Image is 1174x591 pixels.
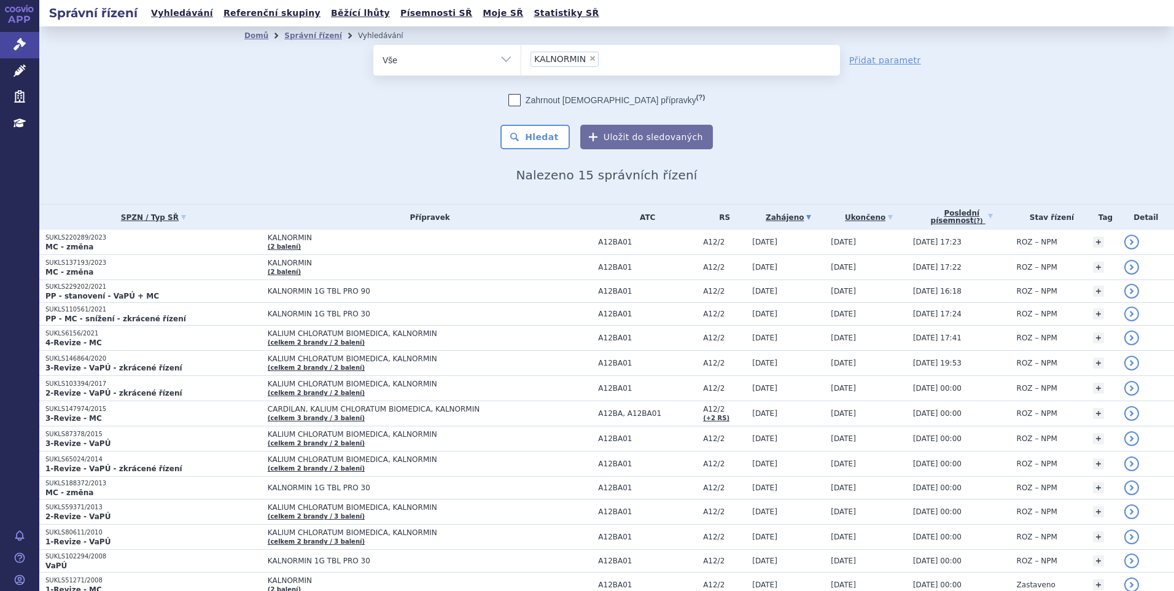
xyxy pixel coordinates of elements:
span: A12BA01 [598,263,697,272]
span: [DATE] 00:00 [913,409,962,418]
span: A12/2 [703,384,746,393]
a: Správní řízení [284,31,342,40]
span: KALNORMIN [268,576,575,585]
p: SUKLS65024/2014 [45,455,262,464]
span: A12/2 [703,434,746,443]
span: [DATE] [831,483,856,492]
th: ATC [592,205,697,230]
span: A12BA01 [598,287,697,295]
a: Statistiky SŘ [530,5,602,22]
span: A12BA01 [598,533,697,541]
a: + [1093,408,1104,419]
span: [DATE] 00:00 [913,581,962,589]
a: Referenční skupiny [220,5,324,22]
span: ROZ – NPM [1017,310,1057,318]
span: [DATE] [831,287,856,295]
strong: 3-Revize - MC [45,414,102,423]
p: SUKLS102294/2008 [45,552,262,561]
a: detail [1124,456,1139,471]
strong: 1-Revize - VaPÚ [45,538,111,546]
span: ROZ – NPM [1017,409,1057,418]
th: Detail [1118,205,1174,230]
p: SUKLS110561/2021 [45,305,262,314]
span: [DATE] 17:41 [913,334,962,342]
a: + [1093,308,1104,319]
span: A12BA, A12BA01 [598,409,697,418]
span: A12/2 [703,238,746,246]
strong: 2-Revize - VaPÚ - zkrácené řízení [45,389,182,397]
span: KALNORMIN 1G TBL PRO 30 [268,557,575,565]
span: A12/2 [703,507,746,516]
a: (celkem 2 brandy / 2 balení) [268,364,365,371]
a: + [1093,531,1104,542]
a: + [1093,332,1104,343]
strong: 2-Revize - VaPÚ [45,512,111,521]
span: ROZ – NPM [1017,483,1057,492]
span: ROZ – NPM [1017,557,1057,565]
span: [DATE] [752,384,777,393]
a: detail [1124,530,1139,544]
a: Poslednípísemnost(?) [913,205,1011,230]
span: [DATE] [752,238,777,246]
th: Přípravek [262,205,592,230]
span: [DATE] [752,409,777,418]
span: A12BA01 [598,483,697,492]
th: Stav řízení [1011,205,1087,230]
strong: VaPÚ [45,562,67,570]
span: [DATE] [831,409,856,418]
span: A12/2 [703,533,746,541]
span: [DATE] [752,507,777,516]
span: A12/2 [703,405,746,413]
span: [DATE] [831,359,856,367]
span: A12/2 [703,557,746,565]
a: detail [1124,504,1139,519]
span: [DATE] [831,533,856,541]
span: [DATE] [831,557,856,565]
span: [DATE] 00:00 [913,483,962,492]
a: detail [1124,331,1139,345]
span: KALIUM CHLORATUM BIOMEDICA, KALNORMIN [268,503,575,512]
strong: MC - změna [45,243,93,251]
span: ROZ – NPM [1017,334,1057,342]
span: [DATE] 17:22 [913,263,962,272]
a: detail [1124,554,1139,568]
span: [DATE] [752,359,777,367]
p: SUKLS220289/2023 [45,233,262,242]
span: ROZ – NPM [1017,359,1057,367]
p: SUKLS229202/2021 [45,283,262,291]
strong: 3-Revize - VaPÚ - zkrácené řízení [45,364,182,372]
span: A12/2 [703,460,746,468]
strong: 1-Revize - VaPÚ - zkrácené řízení [45,464,182,473]
span: [DATE] 16:18 [913,287,962,295]
a: + [1093,286,1104,297]
span: [DATE] [752,310,777,318]
h2: Správní řízení [39,4,147,22]
span: A12BA01 [598,460,697,468]
strong: PP - MC - snížení - zkrácené řízení [45,315,186,323]
span: [DATE] 00:00 [913,557,962,565]
a: + [1093,383,1104,394]
a: (celkem 2 brandy / 3 balení) [268,538,365,545]
span: [DATE] [831,507,856,516]
a: Vyhledávání [147,5,217,22]
a: (celkem 2 brandy / 2 balení) [268,440,365,447]
a: detail [1124,284,1139,299]
span: ROZ – NPM [1017,533,1057,541]
span: [DATE] 19:53 [913,359,962,367]
a: (2 balení) [268,243,301,250]
p: SUKLS6156/2021 [45,329,262,338]
span: [DATE] 17:23 [913,238,962,246]
a: detail [1124,307,1139,321]
span: [DATE] [831,384,856,393]
a: + [1093,358,1104,369]
a: + [1093,458,1104,469]
span: KALIUM CHLORATUM BIOMEDICA, KALNORMIN [268,430,575,439]
p: SUKLS51271/2008 [45,576,262,585]
a: (celkem 2 brandy / 2 balení) [268,465,365,472]
th: RS [697,205,746,230]
span: KALIUM CHLORATUM BIOMEDICA, KALNORMIN [268,380,575,388]
span: A12/2 [703,483,746,492]
li: Vyhledávání [358,26,419,45]
strong: MC - změna [45,488,93,497]
a: detail [1124,235,1139,249]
